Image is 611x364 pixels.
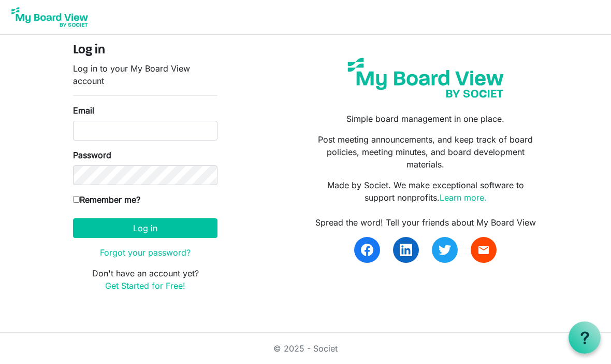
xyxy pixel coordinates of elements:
a: Get Started for Free! [105,281,185,291]
p: Made by Societ. We make exceptional software to support nonprofits. [313,179,538,204]
img: My Board View Logo [8,4,91,30]
div: Spread the word! Tell your friends about My Board View [313,216,538,229]
p: Post meeting announcements, and keep track of board policies, meeting minutes, and board developm... [313,133,538,171]
img: linkedin.svg [400,244,412,256]
input: Remember me? [73,196,80,203]
a: Learn more. [440,192,487,203]
a: Forgot your password? [100,247,191,258]
h4: Log in [73,43,217,58]
img: facebook.svg [361,244,373,256]
button: Log in [73,218,217,238]
img: my-board-view-societ.svg [341,51,510,104]
a: email [471,237,497,263]
label: Password [73,149,111,161]
img: twitter.svg [439,244,451,256]
label: Email [73,104,94,117]
a: © 2025 - Societ [273,343,338,354]
p: Log in to your My Board View account [73,62,217,87]
label: Remember me? [73,193,140,206]
span: email [477,244,490,256]
p: Simple board management in one place. [313,113,538,125]
p: Don't have an account yet? [73,267,217,292]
